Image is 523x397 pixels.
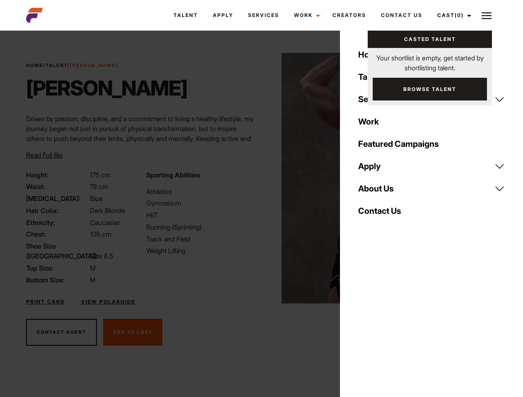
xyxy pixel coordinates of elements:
span: Waist: [26,182,88,191]
li: Gymnasium [146,198,256,208]
button: Read Full Bio [26,150,63,160]
span: Shoe Size ([GEOGRAPHIC_DATA]): [26,241,88,261]
span: M [90,276,96,284]
a: Services [353,88,510,110]
span: Chest: [26,229,88,239]
span: Bottom Size: [26,275,88,285]
a: Contact Us [353,200,510,222]
li: HIIT [146,210,256,220]
a: Apply [205,4,241,26]
img: cropped-aefm-brand-fav-22-square.png [26,7,43,24]
span: Size 8.5 [90,252,113,260]
span: 175 cm [90,171,111,179]
button: Contact Agent [26,319,97,346]
button: Add To Cast [103,319,162,346]
span: Ethnicity: [26,218,88,227]
p: Driven by passion, discipline, and a commitment to living a healthy lifestyle, my journey began n... [26,114,257,163]
span: Hair Color: [26,206,88,215]
a: Services [241,4,287,26]
span: Dark Blonde [90,206,125,215]
a: Work [353,110,510,133]
a: Talent [166,4,205,26]
span: Caucasian [90,218,121,227]
span: Height: [26,170,88,180]
a: Talent [353,66,510,88]
a: View Polaroids [81,298,135,306]
img: Burger icon [482,11,492,21]
li: Track and Field [146,234,256,244]
span: (0) [455,12,464,18]
a: Apply [353,155,510,177]
a: Browse Talent [373,78,487,100]
li: Weight Lifting [146,246,256,256]
a: Work [287,4,325,26]
span: 105 cm [90,230,111,238]
li: Running (Sprinting) [146,222,256,232]
span: Add To Cast [113,329,152,335]
a: Cast(0) [430,4,476,26]
strong: Sporting Abilities [146,171,200,179]
a: Print Card [26,298,65,306]
a: Featured Campaigns [353,133,510,155]
a: Home [26,62,43,68]
span: Blue [90,194,103,203]
h1: [PERSON_NAME] [26,76,187,100]
span: Top Size: [26,263,88,273]
span: Read Full Bio [26,151,63,159]
span: / / [26,62,118,69]
a: Contact Us [374,4,430,26]
strong: [PERSON_NAME] [70,62,118,68]
a: Creators [325,4,374,26]
span: [MEDICAL_DATA]: [26,194,88,203]
li: Athletics [146,187,256,196]
span: 78 cm [90,182,108,191]
p: Your shortlist is empty, get started by shortlisting talent. [368,48,492,73]
a: About Us [353,177,510,200]
a: Home [353,43,510,66]
a: Talent [46,62,67,68]
a: Casted Talent [368,31,492,48]
span: M [90,264,96,272]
